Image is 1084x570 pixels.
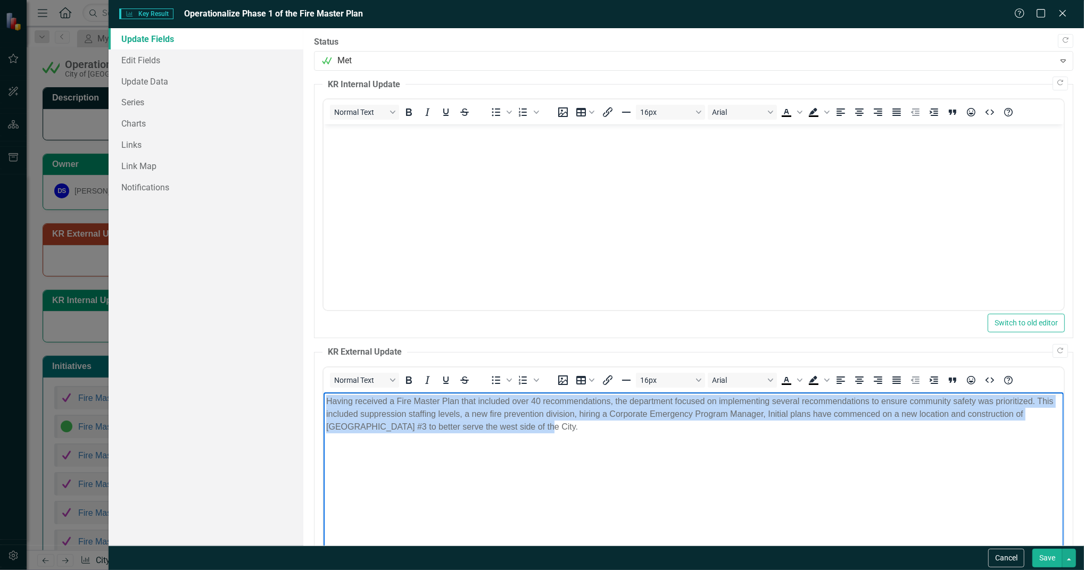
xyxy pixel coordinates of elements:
button: Switch to old editor [988,314,1065,332]
button: Increase indent [925,105,943,120]
legend: KR External Update [322,346,407,358]
button: Blockquote [944,373,962,388]
a: Notifications [109,177,304,198]
span: Operationalize Phase 1 of the Fire Master Plan [184,9,363,19]
button: Align right [869,105,887,120]
legend: KR Internal Update [322,79,406,91]
button: Table [573,373,598,388]
div: Numbered list [514,105,541,120]
button: Block Normal Text [330,373,399,388]
button: Insert image [554,373,572,388]
button: Table [573,105,598,120]
a: Update Data [109,71,304,92]
button: Strikethrough [456,105,474,120]
button: Align center [850,373,868,388]
button: Emojis [962,373,980,388]
div: Text color Black [777,105,804,120]
button: HTML Editor [981,105,999,120]
button: Font Arial [708,105,777,120]
div: Text color Black [777,373,804,388]
div: Background color Black [805,373,831,388]
a: Update Fields [109,28,304,49]
button: Cancel [988,549,1024,567]
span: Normal Text [334,108,386,116]
div: Numbered list [514,373,541,388]
button: Increase indent [925,373,943,388]
button: Horizontal line [617,373,635,388]
div: Bullet list [487,105,514,120]
button: Align right [869,373,887,388]
button: Blockquote [944,105,962,120]
button: Bold [400,373,418,388]
span: Arial [712,376,764,384]
button: Align left [832,373,850,388]
a: Link Map [109,155,304,177]
div: Bullet list [487,373,514,388]
button: Insert image [554,105,572,120]
button: Help [999,105,1017,120]
button: Decrease indent [906,105,924,120]
button: HTML Editor [981,373,999,388]
button: Strikethrough [456,373,474,388]
button: Font size 16px [636,373,705,388]
a: Series [109,91,304,113]
button: Font Arial [708,373,777,388]
button: Italic [418,373,436,388]
button: Justify [888,105,906,120]
a: Links [109,134,304,155]
div: Background color Black [805,105,831,120]
button: Emojis [962,105,980,120]
span: 16px [640,108,692,116]
button: Insert/edit link [599,373,617,388]
button: Save [1032,549,1062,567]
button: Help [999,373,1017,388]
button: Justify [888,373,906,388]
span: Normal Text [334,376,386,384]
button: Bold [400,105,418,120]
a: Edit Fields [109,49,304,71]
span: Key Result [119,9,173,19]
span: Arial [712,108,764,116]
button: Horizontal line [617,105,635,120]
a: Charts [109,113,304,134]
button: Underline [437,105,455,120]
button: Align center [850,105,868,120]
button: Block Normal Text [330,105,399,120]
button: Underline [437,373,455,388]
button: Italic [418,105,436,120]
button: Decrease indent [906,373,924,388]
button: Insert/edit link [599,105,617,120]
span: 16px [640,376,692,384]
iframe: Rich Text Area [324,124,1064,310]
button: Font size 16px [636,105,705,120]
button: Align left [832,105,850,120]
label: Status [314,36,1073,48]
